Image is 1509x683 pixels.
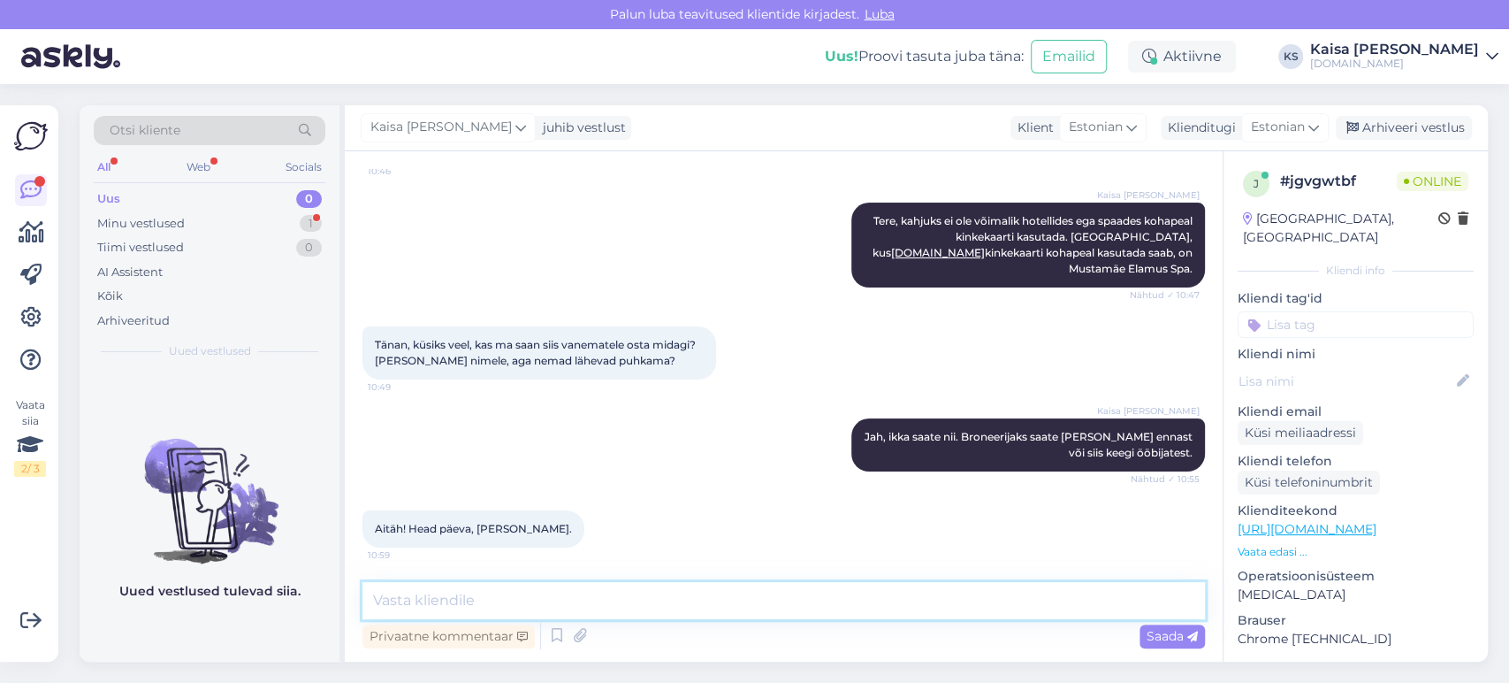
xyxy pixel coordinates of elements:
p: Kliendi nimi [1238,345,1474,364]
button: Emailid [1031,40,1107,73]
div: [GEOGRAPHIC_DATA], [GEOGRAPHIC_DATA] [1243,210,1438,247]
div: 1 [300,215,322,233]
p: Kliendi tag'id [1238,289,1474,308]
div: # jgvgwtbf [1280,171,1397,192]
a: Kaisa [PERSON_NAME][DOMAIN_NAME] [1310,42,1498,71]
div: Arhiveeritud [97,312,170,330]
span: Kaisa [PERSON_NAME] [1097,404,1200,418]
div: Kliendi info [1238,263,1474,279]
p: Uued vestlused tulevad siia. [119,582,301,601]
span: Uued vestlused [169,343,251,359]
div: Minu vestlused [97,215,185,233]
p: Brauser [1238,611,1474,630]
p: Chrome [TECHNICAL_ID] [1238,630,1474,648]
div: Vaata siia [14,397,46,477]
p: Operatsioonisüsteem [1238,567,1474,586]
input: Lisa tag [1238,311,1474,338]
div: Proovi tasuta juba täna: [825,46,1024,67]
p: Vaata edasi ... [1238,544,1474,560]
div: [DOMAIN_NAME] [1310,57,1479,71]
div: Tiimi vestlused [97,239,184,257]
p: Kliendi email [1238,403,1474,421]
div: All [94,156,114,179]
a: [URL][DOMAIN_NAME] [1238,521,1376,537]
img: Askly Logo [14,119,48,153]
span: 10:46 [368,165,434,178]
span: 10:59 [368,549,434,562]
div: Klient [1010,119,1054,137]
div: Privaatne kommentaar [362,625,535,648]
span: Nähtud ✓ 10:55 [1131,472,1200,486]
div: Uus [97,190,120,208]
p: Kliendi telefon [1238,452,1474,471]
span: 10:49 [368,380,434,394]
div: Arhiveeri vestlus [1336,116,1472,140]
div: 2 / 3 [14,461,46,477]
span: Luba [859,6,900,22]
span: Estonian [1251,118,1305,137]
div: Klienditugi [1161,119,1236,137]
div: 0 [296,239,322,257]
span: Tere, kahjuks ei ole võimalik hotellides ega spaades kohapeal kinkekaarti kasutada. [GEOGRAPHIC_D... [873,214,1195,275]
span: j [1254,177,1259,190]
div: Socials [282,156,325,179]
div: Kaisa [PERSON_NAME] [1310,42,1479,57]
img: No chats [80,407,339,566]
div: KS [1278,44,1303,69]
div: Küsi meiliaadressi [1238,421,1363,445]
span: Aitäh! Head päeva, [PERSON_NAME]. [375,522,572,535]
span: Jah, ikka saate nii. Broneerijaks saate [PERSON_NAME] ennast või siis keegi ööbijatest. [865,430,1195,459]
span: Online [1397,172,1468,191]
b: Uus! [825,48,858,65]
span: Kaisa [PERSON_NAME] [1097,188,1200,202]
a: [DOMAIN_NAME] [891,246,985,259]
input: Lisa nimi [1238,372,1453,391]
p: [MEDICAL_DATA] [1238,586,1474,604]
span: Tänan, küsiks veel, kas ma saan siis vanematele osta midagi? [PERSON_NAME] nimele, aga nemad lähe... [375,338,698,367]
span: Kaisa [PERSON_NAME] [370,118,512,137]
div: juhib vestlust [536,119,626,137]
span: Estonian [1069,118,1123,137]
span: Saada [1147,628,1198,644]
div: AI Assistent [97,264,163,281]
span: Otsi kliente [110,121,180,140]
div: 0 [296,190,322,208]
div: Küsi telefoninumbrit [1238,471,1380,495]
div: Web [183,156,214,179]
span: Nähtud ✓ 10:47 [1130,288,1200,302]
div: Aktiivne [1128,41,1236,73]
div: Kõik [97,288,123,305]
p: Klienditeekond [1238,502,1474,520]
